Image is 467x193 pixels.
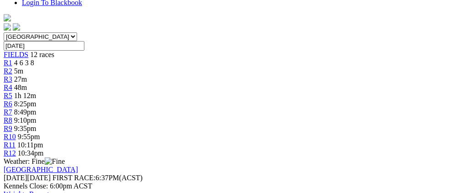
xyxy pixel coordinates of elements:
[4,141,16,149] a: R11
[4,23,11,31] img: facebook.svg
[4,149,16,157] a: R12
[14,125,36,132] span: 9:35pm
[4,133,16,141] a: R10
[30,51,54,58] span: 12 races
[4,14,11,21] img: logo-grsa-white.png
[14,100,36,108] span: 8:25pm
[4,157,65,165] span: Weather: Fine
[4,83,12,91] a: R4
[14,67,23,75] span: 5m
[17,141,43,149] span: 10:11pm
[4,125,12,132] a: R9
[18,149,44,157] span: 10:34pm
[4,108,12,116] a: R7
[45,157,65,166] img: Fine
[14,92,36,99] span: 1h 12m
[4,67,12,75] a: R2
[14,75,27,83] span: 27m
[14,108,36,116] span: 8:49pm
[52,174,95,182] span: FIRST RACE:
[4,166,78,173] a: [GEOGRAPHIC_DATA]
[4,92,12,99] a: R5
[4,100,12,108] a: R6
[18,133,40,141] span: 9:55pm
[4,51,28,58] a: FIELDS
[4,75,12,83] a: R3
[4,174,51,182] span: [DATE]
[52,174,143,182] span: 6:37PM(ACST)
[14,116,36,124] span: 9:10pm
[14,83,27,91] span: 48m
[14,59,34,67] span: 4 6 3 8
[4,174,27,182] span: [DATE]
[4,59,12,67] a: R1
[4,41,84,51] input: Select date
[13,23,20,31] img: twitter.svg
[4,182,457,190] div: Kennels Close: 6:00pm ACST
[4,116,12,124] a: R8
